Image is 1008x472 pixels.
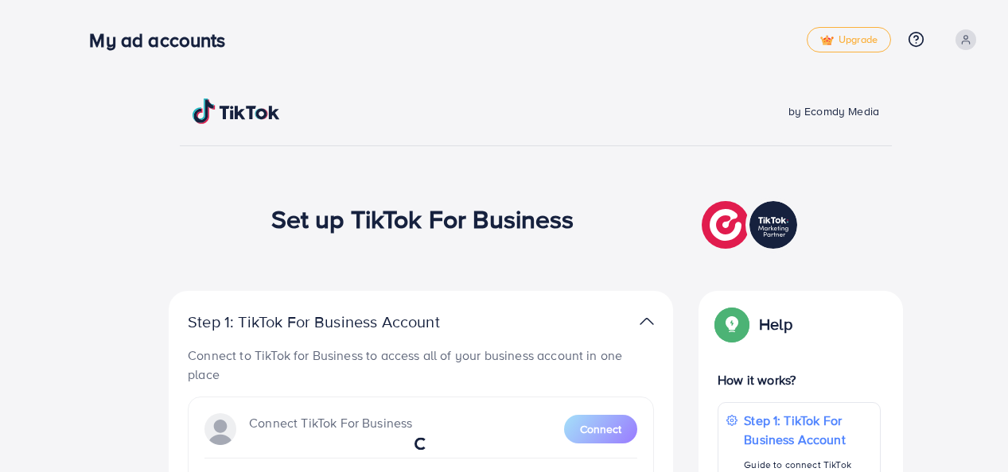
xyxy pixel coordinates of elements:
[807,27,891,52] a: tickUpgrade
[702,197,801,253] img: TikTok partner
[788,103,879,119] span: by Ecomdy Media
[718,310,746,339] img: Popup guide
[820,34,878,46] span: Upgrade
[718,370,881,389] p: How it works?
[744,411,872,449] p: Step 1: TikTok For Business Account
[271,203,574,234] h1: Set up TikTok For Business
[759,315,792,334] p: Help
[193,99,280,124] img: TikTok
[640,310,654,333] img: TikTok partner
[820,35,834,46] img: tick
[89,29,238,52] h3: My ad accounts
[188,312,490,331] p: Step 1: TikTok For Business Account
